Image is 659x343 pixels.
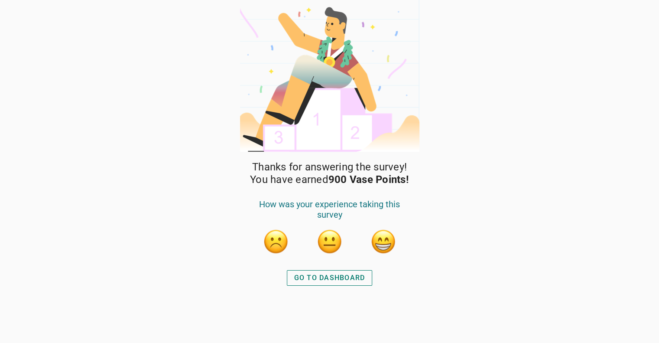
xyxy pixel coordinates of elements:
[249,199,410,229] div: How was your experience taking this survey
[252,161,407,173] span: Thanks for answering the survey!
[287,270,373,286] button: GO TO DASHBOARD
[250,173,409,186] span: You have earned
[328,173,409,186] strong: 900 Vase Points!
[294,273,365,283] div: GO TO DASHBOARD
